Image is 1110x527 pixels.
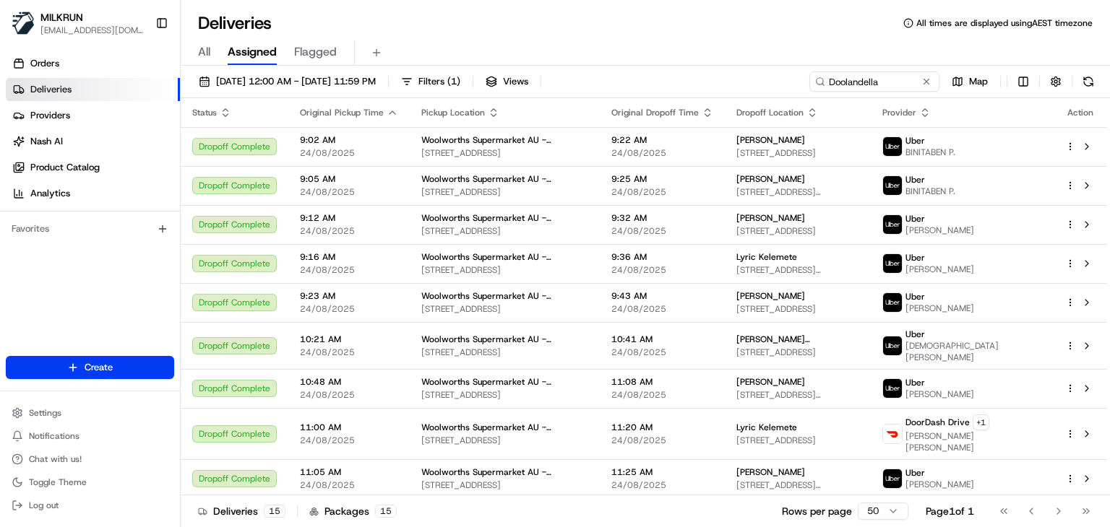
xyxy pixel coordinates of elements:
span: 24/08/2025 [300,347,398,358]
button: Filters(1) [395,71,467,92]
button: Refresh [1078,71,1098,92]
span: [PERSON_NAME] [736,376,805,388]
span: Uber [905,174,925,186]
span: All [198,43,210,61]
span: 9:43 AM [611,290,713,302]
a: Nash AI [6,130,180,153]
span: Woolworths Supermarket AU - [GEOGRAPHIC_DATA] [421,173,588,185]
span: Flagged [294,43,337,61]
span: 10:48 AM [300,376,398,388]
span: Analytics [30,187,70,200]
span: 24/08/2025 [611,264,713,276]
span: Woolworths Supermarket AU - [GEOGRAPHIC_DATA] [421,334,588,345]
span: Product Catalog [30,161,100,174]
button: Create [6,356,174,379]
span: [STREET_ADDRESS] [736,303,860,315]
span: [PERSON_NAME] [736,173,805,185]
button: Log out [6,495,174,515]
span: 24/08/2025 [611,186,713,198]
span: 9:32 AM [611,212,713,224]
span: 9:22 AM [611,134,713,146]
span: Woolworths Supermarket AU - [GEOGRAPHIC_DATA] [421,251,588,263]
span: 24/08/2025 [611,147,713,159]
span: [STREET_ADDRESS] [421,147,588,159]
span: 9:05 AM [300,173,398,185]
button: Toggle Theme [6,472,174,492]
img: doordash_logo_v2.png [883,424,902,443]
span: [PERSON_NAME] [736,212,805,224]
span: Orders [30,57,59,70]
span: 9:23 AM [300,290,398,302]
img: uber-new-logo.jpeg [883,176,902,195]
div: 15 [264,505,285,518]
img: uber-new-logo.jpeg [883,336,902,355]
span: [STREET_ADDRESS] [421,435,588,446]
button: [DATE] 12:00 AM - [DATE] 11:59 PM [192,71,382,92]
span: Original Dropoff Time [611,107,699,118]
span: Settings [29,407,61,419]
span: 24/08/2025 [611,389,713,401]
span: 11:20 AM [611,422,713,433]
span: 24/08/2025 [611,303,713,315]
span: Deliveries [30,83,72,96]
span: 11:00 AM [300,422,398,433]
input: Type to search [809,71,939,92]
span: [STREET_ADDRESS][PERSON_NAME] [736,479,860,491]
span: [PERSON_NAME] [736,290,805,302]
span: Uber [905,213,925,225]
div: Favorites [6,217,174,240]
span: Lyric Kelemete [736,251,797,263]
span: [STREET_ADDRESS] [421,303,588,315]
span: 24/08/2025 [611,435,713,446]
div: 15 [375,505,397,518]
span: Original Pickup Time [300,107,384,118]
button: Views [479,71,535,92]
span: Woolworths Supermarket AU - [GEOGRAPHIC_DATA] [421,466,588,478]
span: Notifications [29,430,79,442]
span: 10:21 AM [300,334,398,345]
span: [STREET_ADDRESS] [736,147,860,159]
span: Woolworths Supermarket AU - [GEOGRAPHIC_DATA] [421,376,588,388]
span: Uber [905,291,925,302]
span: [STREET_ADDRESS] [736,225,860,237]
button: MILKRUNMILKRUN[EMAIL_ADDRESS][DOMAIN_NAME] [6,6,150,40]
span: Uber [905,328,925,340]
button: [EMAIL_ADDRESS][DOMAIN_NAME] [40,25,144,36]
span: [PERSON_NAME] [736,134,805,146]
span: 24/08/2025 [300,389,398,401]
span: 9:25 AM [611,173,713,185]
span: [STREET_ADDRESS][PERSON_NAME] [736,186,860,198]
span: 9:12 AM [300,212,398,224]
span: 24/08/2025 [300,435,398,446]
button: +1 [973,414,989,430]
span: [STREET_ADDRESS] [736,435,860,446]
span: 24/08/2025 [611,347,713,358]
span: 24/08/2025 [611,225,713,237]
span: Log out [29,500,59,511]
span: All times are displayed using AEST timezone [916,17,1093,29]
span: Pickup Location [421,107,485,118]
span: [STREET_ADDRESS][PERSON_NAME] [736,389,860,401]
a: Analytics [6,182,180,205]
span: Map [969,75,988,88]
span: [DATE] 12:00 AM - [DATE] 11:59 PM [216,75,376,88]
a: Deliveries [6,78,180,101]
span: Toggle Theme [29,476,87,488]
span: [PERSON_NAME] [905,263,974,275]
span: [PERSON_NAME] [736,466,805,478]
h1: Deliveries [198,12,272,35]
span: 11:08 AM [611,376,713,388]
span: Uber [905,135,925,147]
p: Rows per page [782,504,852,518]
span: [STREET_ADDRESS] [421,347,588,358]
span: 24/08/2025 [611,479,713,491]
span: [STREET_ADDRESS] [421,264,588,276]
span: Dropoff Location [736,107,804,118]
div: Action [1065,107,1096,118]
span: 10:41 AM [611,334,713,345]
span: [PERSON_NAME] [905,479,974,490]
img: uber-new-logo.jpeg [883,469,902,488]
span: [DEMOGRAPHIC_DATA][PERSON_NAME] [905,340,1042,363]
a: Orders [6,52,180,75]
span: 24/08/2025 [300,147,398,159]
